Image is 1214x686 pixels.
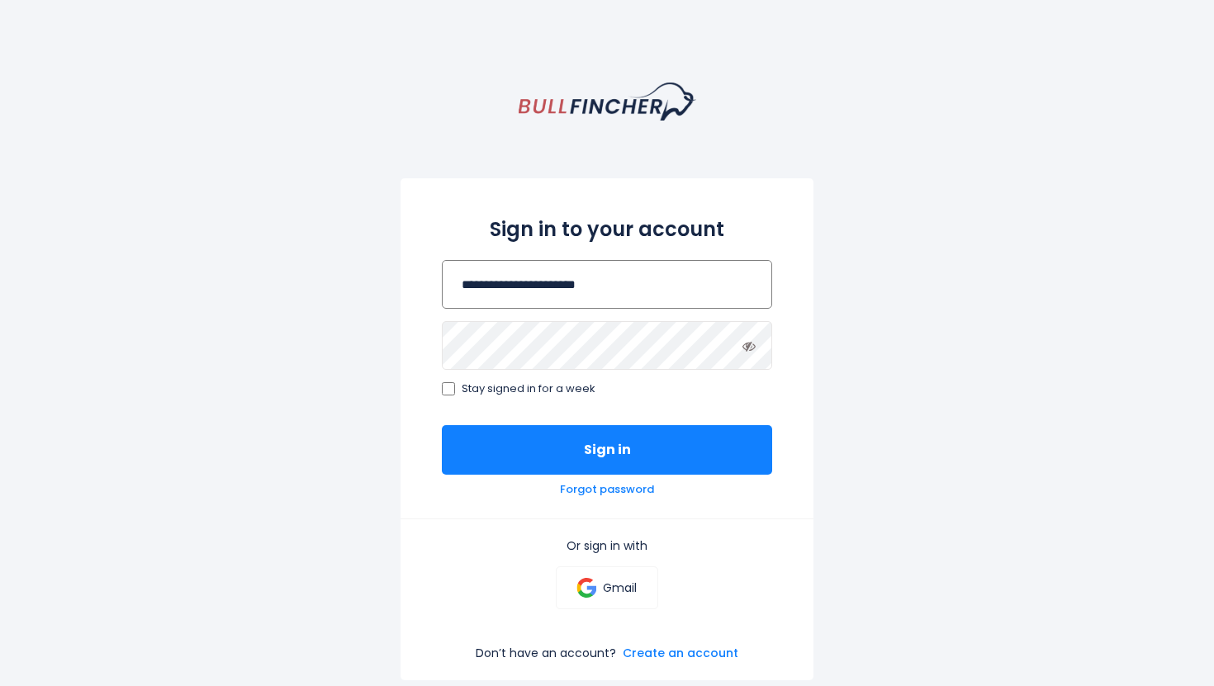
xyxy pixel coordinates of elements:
[462,382,595,396] span: Stay signed in for a week
[476,646,616,660] p: Don’t have an account?
[442,425,772,475] button: Sign in
[442,215,772,244] h2: Sign in to your account
[442,382,455,395] input: Stay signed in for a week
[442,538,772,553] p: Or sign in with
[623,646,738,660] a: Create an account
[556,566,657,609] a: Gmail
[519,83,696,121] a: homepage
[603,580,637,595] p: Gmail
[560,483,654,497] a: Forgot password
